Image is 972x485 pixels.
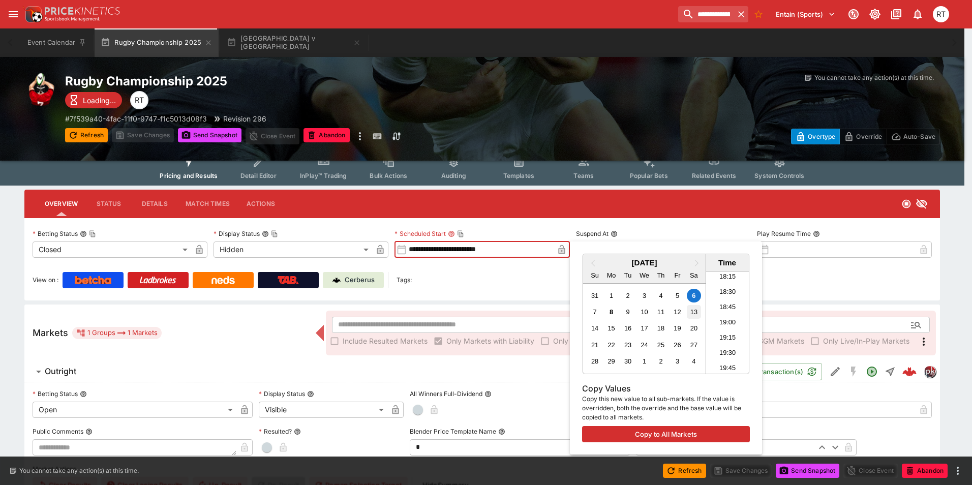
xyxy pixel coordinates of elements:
div: Choose Monday, September 15th, 2025 [604,321,618,335]
div: Choose Saturday, September 13th, 2025 [687,305,701,319]
div: Choose Monday, September 1st, 2025 [604,289,618,302]
div: Choose Tuesday, September 9th, 2025 [621,305,634,319]
div: Choose Tuesday, September 2nd, 2025 [621,289,634,302]
div: Thursday [654,268,667,282]
div: Choose Monday, September 29th, 2025 [604,354,618,368]
div: Choose Monday, September 22nd, 2025 [604,338,618,352]
div: Choose Thursday, October 2nd, 2025 [654,354,667,368]
div: Tuesday [621,268,634,282]
div: Choose Friday, September 26th, 2025 [671,338,684,352]
li: 18:45 [706,299,749,315]
div: Wednesday [637,268,651,282]
li: 18:15 [706,269,749,284]
div: Choose Saturday, September 20th, 2025 [687,321,701,335]
div: Choose Tuesday, September 30th, 2025 [621,354,634,368]
div: Sunday [588,268,602,282]
div: Choose Friday, September 19th, 2025 [671,321,684,335]
div: Time [709,258,746,267]
div: Choose Saturday, October 4th, 2025 [687,354,701,368]
button: Next Month [689,255,706,271]
button: Previous Month [584,255,600,271]
div: Saturday [687,268,701,282]
div: Choose Friday, September 12th, 2025 [671,305,684,319]
div: Friday [671,268,684,282]
div: Choose Friday, October 3rd, 2025 [671,354,684,368]
li: 19:15 [706,330,749,345]
div: Choose Sunday, September 28th, 2025 [588,354,602,368]
div: Choose Monday, September 8th, 2025 [604,305,618,319]
button: Copy to All Markets [582,426,750,442]
div: Choose Wednesday, September 3rd, 2025 [637,289,651,302]
li: 18:30 [706,284,749,299]
div: Choose Sunday, September 7th, 2025 [588,305,602,319]
div: Choose Wednesday, October 1st, 2025 [637,354,651,368]
div: Choose Thursday, September 4th, 2025 [654,289,667,302]
li: 19:00 [706,315,749,330]
div: Choose Saturday, September 6th, 2025 [687,289,701,302]
li: 19:30 [706,345,749,360]
div: Choose Sunday, September 21st, 2025 [588,338,602,352]
div: Choose Date and Time [583,254,749,374]
div: Choose Saturday, September 27th, 2025 [687,338,701,352]
div: Choose Tuesday, September 16th, 2025 [621,321,634,335]
li: 19:45 [706,360,749,376]
div: Choose Wednesday, September 24th, 2025 [637,338,651,352]
div: Monday [604,268,618,282]
h2: [DATE] [583,258,705,267]
div: Month September, 2025 [587,287,702,370]
div: Choose Tuesday, September 23rd, 2025 [621,338,634,352]
span: Copy this new value to all sub-markets. If the value is overridden, both the override and the bas... [582,395,750,422]
div: Choose Wednesday, September 17th, 2025 [637,321,651,335]
h6: Copy Values [582,382,750,395]
div: Choose Wednesday, September 10th, 2025 [637,305,651,319]
ul: Time [706,271,749,374]
div: Choose Friday, September 5th, 2025 [671,289,684,302]
div: Choose Sunday, September 14th, 2025 [588,321,602,335]
div: Choose Thursday, September 25th, 2025 [654,338,667,352]
div: Choose Thursday, September 11th, 2025 [654,305,667,319]
div: Choose Thursday, September 18th, 2025 [654,321,667,335]
div: Choose Sunday, August 31st, 2025 [588,289,602,302]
